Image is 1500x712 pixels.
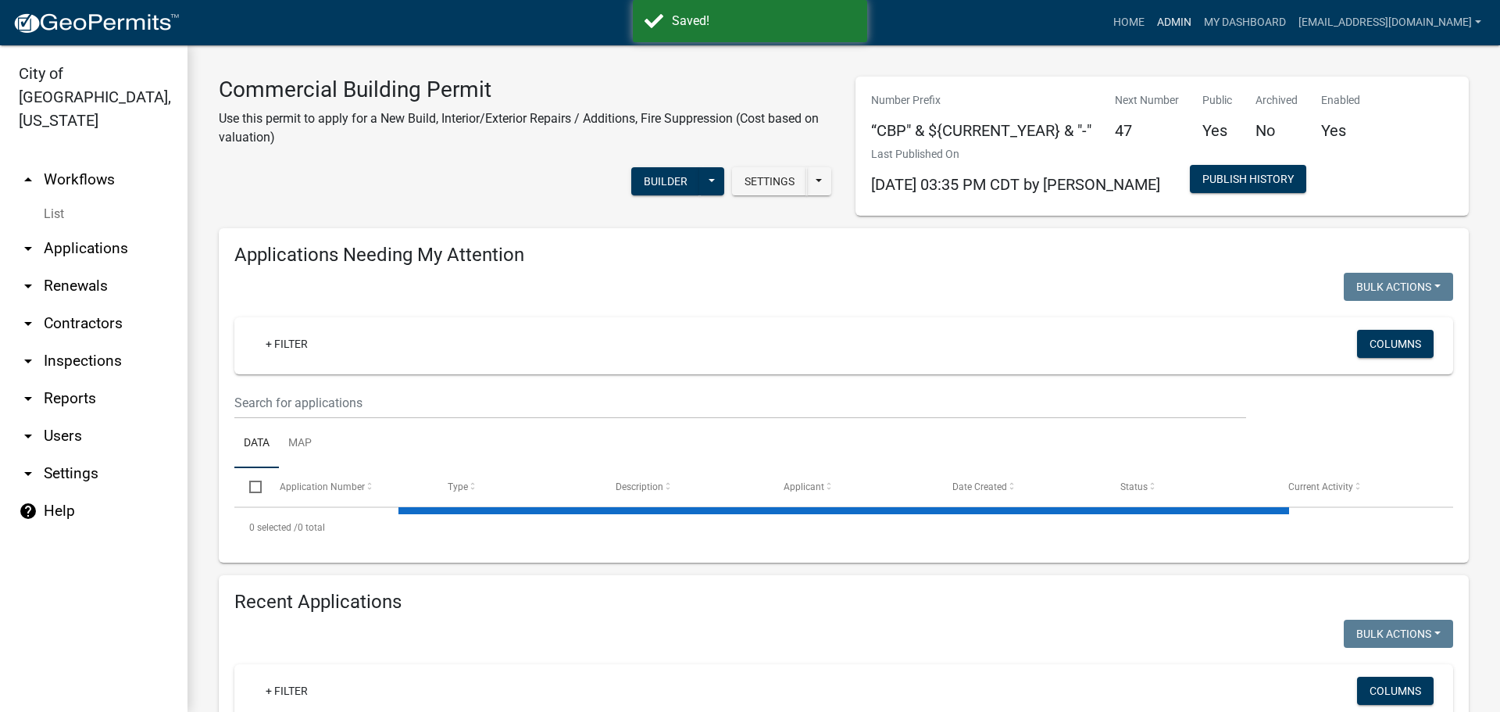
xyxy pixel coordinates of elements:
[1321,121,1360,140] h5: Yes
[234,591,1453,614] h4: Recent Applications
[279,419,321,469] a: Map
[234,419,279,469] a: Data
[234,244,1453,267] h4: Applications Needing My Attention
[1202,92,1232,109] p: Public
[1190,165,1306,193] button: Publish History
[871,146,1160,163] p: Last Published On
[1151,8,1198,38] a: Admin
[937,468,1105,506] datatable-header-cell: Date Created
[253,677,320,705] a: + Filter
[19,277,37,295] i: arrow_drop_down
[264,468,432,506] datatable-header-cell: Application Number
[1288,481,1353,492] span: Current Activity
[1115,121,1179,140] h5: 47
[1344,273,1453,301] button: Bulk Actions
[234,387,1246,419] input: Search for applications
[19,314,37,333] i: arrow_drop_down
[1255,121,1298,140] h5: No
[1321,92,1360,109] p: Enabled
[952,481,1007,492] span: Date Created
[769,468,937,506] datatable-header-cell: Applicant
[19,427,37,445] i: arrow_drop_down
[784,481,824,492] span: Applicant
[1190,174,1306,187] wm-modal-confirm: Workflow Publish History
[1107,8,1151,38] a: Home
[19,389,37,408] i: arrow_drop_down
[1105,468,1273,506] datatable-header-cell: Status
[1198,8,1292,38] a: My Dashboard
[19,464,37,483] i: arrow_drop_down
[871,175,1160,194] span: [DATE] 03:35 PM CDT by [PERSON_NAME]
[1357,677,1434,705] button: Columns
[19,502,37,521] i: help
[601,468,769,506] datatable-header-cell: Description
[631,167,700,195] button: Builder
[19,239,37,258] i: arrow_drop_down
[280,481,365,492] span: Application Number
[1115,92,1179,109] p: Next Number
[1273,468,1441,506] datatable-header-cell: Current Activity
[249,522,298,533] span: 0 selected /
[448,481,468,492] span: Type
[219,109,832,147] p: Use this permit to apply for a New Build, Interior/Exterior Repairs / Additions, Fire Suppression...
[1255,92,1298,109] p: Archived
[672,12,855,30] div: Saved!
[19,352,37,370] i: arrow_drop_down
[1120,481,1148,492] span: Status
[19,170,37,189] i: arrow_drop_up
[871,92,1091,109] p: Number Prefix
[234,508,1453,547] div: 0 total
[616,481,663,492] span: Description
[1344,620,1453,648] button: Bulk Actions
[433,468,601,506] datatable-header-cell: Type
[1292,8,1487,38] a: [EMAIL_ADDRESS][DOMAIN_NAME]
[234,468,264,506] datatable-header-cell: Select
[871,121,1091,140] h5: “CBP" & ${CURRENT_YEAR} & "-"
[732,167,807,195] button: Settings
[1202,121,1232,140] h5: Yes
[1357,330,1434,358] button: Columns
[253,330,320,358] a: + Filter
[219,77,832,103] h3: Commercial Building Permit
